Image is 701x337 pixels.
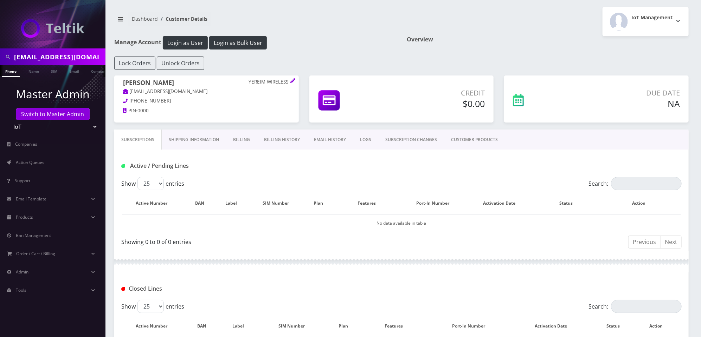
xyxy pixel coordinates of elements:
[444,130,505,150] a: CUSTOMER PRODUCTS
[114,57,155,70] button: Lock Orders
[114,12,396,32] nav: breadcrumb
[378,130,444,150] a: SUBSCRIPTION CHANGES
[121,235,396,246] div: Showing 0 to 0 of 0 entries
[122,316,188,336] th: Active Number: activate to sort column descending
[660,236,682,249] a: Next
[353,130,378,150] a: LOGS
[16,287,26,293] span: Tools
[15,141,38,147] span: Companies
[121,164,125,168] img: Active / Pending Lines
[66,65,83,76] a: Email
[209,38,267,46] a: Login as Bulk User
[392,88,485,98] p: Credit
[223,316,261,336] th: Label: activate to sort column ascending
[14,50,104,64] input: Search in Company
[2,65,20,77] a: Phone
[121,300,184,313] label: Show entries
[261,316,329,336] th: SIM Number: activate to sort column ascending
[122,214,681,232] td: No data available in table
[88,65,111,76] a: Company
[631,15,673,21] h2: IoT Management
[308,193,336,213] th: Plan: activate to sort column ascending
[514,316,595,336] th: Activation Date: activate to sort column ascending
[137,300,164,313] select: Showentries
[16,108,90,120] a: Switch to Master Admin
[121,285,301,292] h1: Closed Lines
[161,38,209,46] a: Login as User
[392,98,485,109] h5: $0.00
[337,193,404,213] th: Features: activate to sort column ascending
[157,57,204,70] button: Unlock Orders
[572,88,680,98] p: Due Date
[16,269,28,275] span: Admin
[189,193,218,213] th: BAN: activate to sort column ascending
[307,130,353,150] a: EMAIL HISTORY
[589,177,682,190] label: Search:
[25,65,43,76] a: Name
[123,88,208,95] a: [EMAIL_ADDRESS][DOMAIN_NAME]
[252,193,307,213] th: SIM Number: activate to sort column ascending
[121,177,184,190] label: Show entries
[209,36,267,49] button: Login as Bulk User
[604,193,681,213] th: Action: activate to sort column ascending
[158,15,207,22] li: Customer Details
[123,79,290,88] h1: [PERSON_NAME]
[189,316,222,336] th: BAN: activate to sort column ascending
[226,130,257,150] a: Billing
[163,36,208,49] button: Login as User
[162,130,226,150] a: Shipping Information
[16,232,51,238] span: Ban Management
[536,193,603,213] th: Status: activate to sort column ascending
[330,316,364,336] th: Plan: activate to sort column ascending
[21,19,84,38] img: IoT
[219,193,251,213] th: Label: activate to sort column ascending
[132,15,158,22] a: Dashboard
[121,163,301,169] h1: Active / Pending Lines
[114,36,396,49] h1: Manage Account
[470,193,536,213] th: Activation Date: activate to sort column ascending
[47,65,61,76] a: SIM
[130,98,171,104] span: [PHONE_NUMBER]
[122,193,188,213] th: Active Number: activate to sort column ascending
[137,107,149,114] span: 0000
[364,316,431,336] th: Features: activate to sort column ascending
[249,79,290,85] p: YEREIM WIRELESS
[611,177,682,190] input: Search:
[431,316,513,336] th: Port-In Number: activate to sort column ascending
[611,300,682,313] input: Search:
[404,193,469,213] th: Port-In Number: activate to sort column ascending
[15,178,30,184] span: Support
[638,316,681,336] th: Action : activate to sort column ascending
[123,107,137,114] a: PIN:
[121,287,125,291] img: Closed Lines
[16,159,44,165] span: Action Queues
[589,300,682,313] label: Search:
[407,36,689,43] h1: Overview
[137,177,164,190] select: Showentries
[257,130,307,150] a: Billing History
[16,196,46,202] span: Email Template
[572,98,680,109] h5: NA
[114,130,162,150] a: Subscriptions
[628,236,661,249] a: Previous
[596,316,637,336] th: Status: activate to sort column ascending
[17,251,56,257] span: Order / Cart / Billing
[603,7,689,36] button: IoT Management
[16,214,33,220] span: Products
